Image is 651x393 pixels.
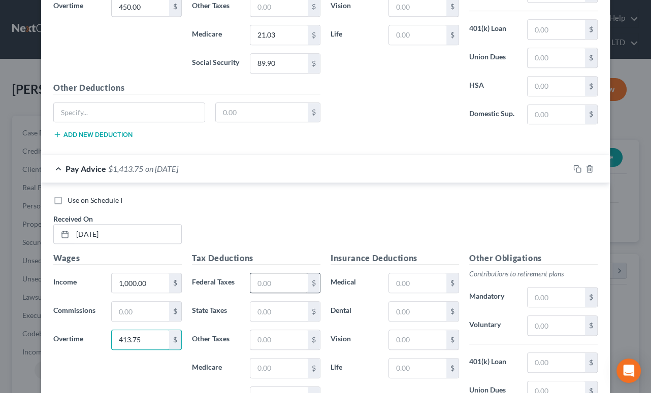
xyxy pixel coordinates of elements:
div: $ [308,103,320,122]
div: $ [169,330,181,349]
div: $ [585,316,597,335]
div: $ [446,359,459,378]
div: $ [446,273,459,293]
label: Dental [326,301,383,321]
label: Commissions [48,301,106,321]
input: 0.00 [250,54,308,73]
input: 0.00 [112,273,169,293]
label: Life [326,25,383,45]
label: HSA [464,76,522,96]
input: 0.00 [216,103,308,122]
input: 0.00 [250,25,308,45]
input: 0.00 [389,25,446,45]
label: Voluntary [464,315,522,336]
div: $ [308,25,320,45]
label: Medicare [187,25,245,45]
label: Mandatory [464,287,522,307]
button: Add new deduction [53,130,133,138]
input: 0.00 [112,302,169,321]
div: $ [308,359,320,378]
div: $ [585,20,597,39]
label: Other Taxes [187,330,245,350]
label: State Taxes [187,301,245,321]
input: 0.00 [389,330,446,349]
div: $ [585,288,597,307]
input: 0.00 [250,359,308,378]
div: $ [308,302,320,321]
h5: Insurance Deductions [331,252,459,265]
input: 0.00 [389,302,446,321]
input: 0.00 [528,288,585,307]
span: Pay Advice [66,164,106,173]
input: 0.00 [250,302,308,321]
input: 0.00 [528,105,585,124]
input: 0.00 [112,330,169,349]
label: Vision [326,330,383,350]
h5: Tax Deductions [192,252,320,265]
div: $ [169,302,181,321]
input: 0.00 [389,273,446,293]
h5: Other Obligations [469,252,598,265]
input: Specify... [54,103,205,122]
label: Domestic Sup. [464,104,522,125]
div: $ [446,302,459,321]
label: Federal Taxes [187,273,245,293]
input: 0.00 [528,48,585,67]
label: Life [326,358,383,378]
span: $1,413.75 [108,164,143,173]
div: $ [308,330,320,349]
label: 401(k) Loan [464,352,522,373]
label: Union Dues [464,48,522,68]
label: Medical [326,273,383,293]
input: 0.00 [250,273,308,293]
span: Use on Schedule I [68,196,122,204]
div: $ [308,54,320,73]
input: MM/DD/YYYY [73,225,181,244]
div: $ [585,105,597,124]
h5: Wages [53,252,182,265]
p: Contributions to retirement plans [469,269,598,279]
div: $ [585,77,597,96]
label: Social Security [187,53,245,74]
label: Overtime [48,330,106,350]
span: on [DATE] [145,164,178,173]
input: 0.00 [528,353,585,372]
input: 0.00 [250,330,308,349]
h5: Other Deductions [53,82,320,94]
label: 401(k) Loan [464,19,522,40]
div: $ [585,48,597,67]
span: Income [53,277,77,286]
div: $ [446,330,459,349]
div: $ [169,273,181,293]
input: 0.00 [528,20,585,39]
input: 0.00 [528,77,585,96]
label: Medicare [187,358,245,378]
div: $ [446,25,459,45]
div: Open Intercom Messenger [616,359,641,383]
div: $ [308,273,320,293]
span: Received On [53,215,93,223]
input: 0.00 [528,316,585,335]
div: $ [585,353,597,372]
input: 0.00 [389,359,446,378]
